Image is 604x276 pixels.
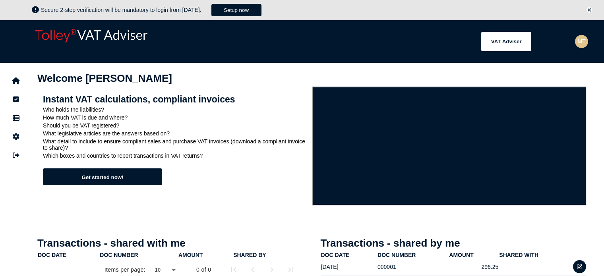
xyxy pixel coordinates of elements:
[43,130,306,137] p: What legislative articles are the answers based on?
[41,7,209,13] div: Secure 2-step verification will be mandatory to login from [DATE].
[37,72,587,85] h1: Welcome [PERSON_NAME]
[321,259,377,275] td: [DATE]
[377,259,449,275] td: 000001
[8,91,24,108] button: Tasks
[449,252,498,258] div: Amount
[233,252,302,258] div: shared by
[449,259,499,275] td: 296.25
[211,4,261,16] button: Setup now
[8,128,24,145] button: Manage settings
[105,266,145,274] div: Items per page:
[377,252,416,258] div: doc number
[499,252,571,258] div: shared with
[499,252,538,258] div: shared with
[321,237,587,249] h1: Transactions - shared by me
[8,147,24,164] button: Sign out
[481,32,531,51] button: Shows a dropdown of VAT Advisor options
[449,252,473,258] div: Amount
[321,252,350,258] div: doc date
[32,26,151,57] div: app logo
[8,72,24,89] button: Home
[233,252,266,258] div: shared by
[43,94,306,105] h2: Instant VAT calculations, compliant invoices
[178,252,203,258] div: Amount
[321,252,377,258] div: doc date
[573,260,586,273] button: Open shared transaction
[312,87,587,206] iframe: VAT Adviser intro
[155,32,531,51] menu: navigate products
[38,252,99,258] div: doc date
[43,168,162,185] button: Get started now!
[43,152,306,159] p: Which boxes and countries to report transactions in VAT returns?
[100,252,138,258] div: doc number
[43,122,306,129] p: Should you be VAT registered?
[38,252,66,258] div: doc date
[8,110,24,126] button: Data manager
[377,252,448,258] div: doc number
[43,114,306,121] p: How much VAT is due and where?
[100,252,178,258] div: doc number
[587,7,592,13] button: Hide message
[178,252,232,258] div: Amount
[43,138,306,151] p: What detail to include to ensure compliant sales and purchase VAT invoices (download a compliant ...
[196,266,211,274] div: 0 of 0
[575,35,588,48] div: Profile settings
[37,237,304,249] h1: Transactions - shared with me
[43,106,306,113] p: Who holds the liabilities?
